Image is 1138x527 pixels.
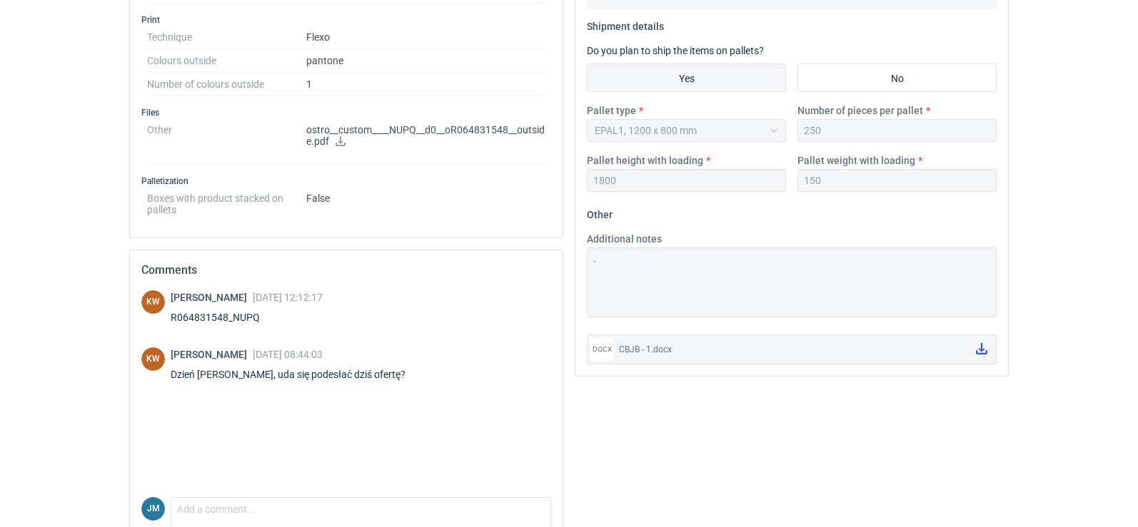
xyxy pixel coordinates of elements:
[587,203,613,220] legend: Other
[141,347,165,371] figcaption: KW
[619,342,965,357] div: CBJB - 1.docx
[306,49,545,73] dd: pantone
[171,292,253,303] span: [PERSON_NAME]
[587,232,662,246] label: Additional notes
[147,187,306,215] dt: Boxes with product stacked on pallets
[147,49,306,73] dt: Colours outside
[306,26,545,49] dd: Flexo
[587,247,997,317] textarea: -
[141,175,551,187] h3: Palletization
[141,497,165,521] div: Joanna Myślak
[306,73,545,96] dd: 1
[587,45,764,56] label: Do you plan to ship the items on pallets?
[141,14,551,26] h3: Print
[171,310,323,324] div: R064831548_NUPQ
[171,367,423,382] div: Dzień [PERSON_NAME], uda się podesłać dziś ofertę?
[141,497,165,521] figcaption: JM
[253,349,323,360] span: [DATE] 08:44:03
[253,292,323,303] span: [DATE] 12:12:17
[147,26,306,49] dt: Technique
[797,103,923,118] label: Number of pieces per pallet
[141,347,165,371] div: Klaudia Wiśniewska
[141,107,551,118] h3: Files
[306,124,545,148] p: ostro__custom____NUPQ__d0__oR064831548__outside.pdf
[141,262,551,279] h2: Comments
[171,349,253,360] span: [PERSON_NAME]
[590,338,613,361] div: docx
[797,153,915,168] label: Pallet weight with loading
[147,73,306,96] dt: Number of colours outside
[587,103,636,118] label: Pallet type
[147,118,306,165] dt: Other
[587,153,703,168] label: Pallet height with loading
[306,187,545,215] dd: False
[141,290,165,314] div: Klaudia Wiśniewska
[587,15,664,32] legend: Shipment details
[141,290,165,314] figcaption: KW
